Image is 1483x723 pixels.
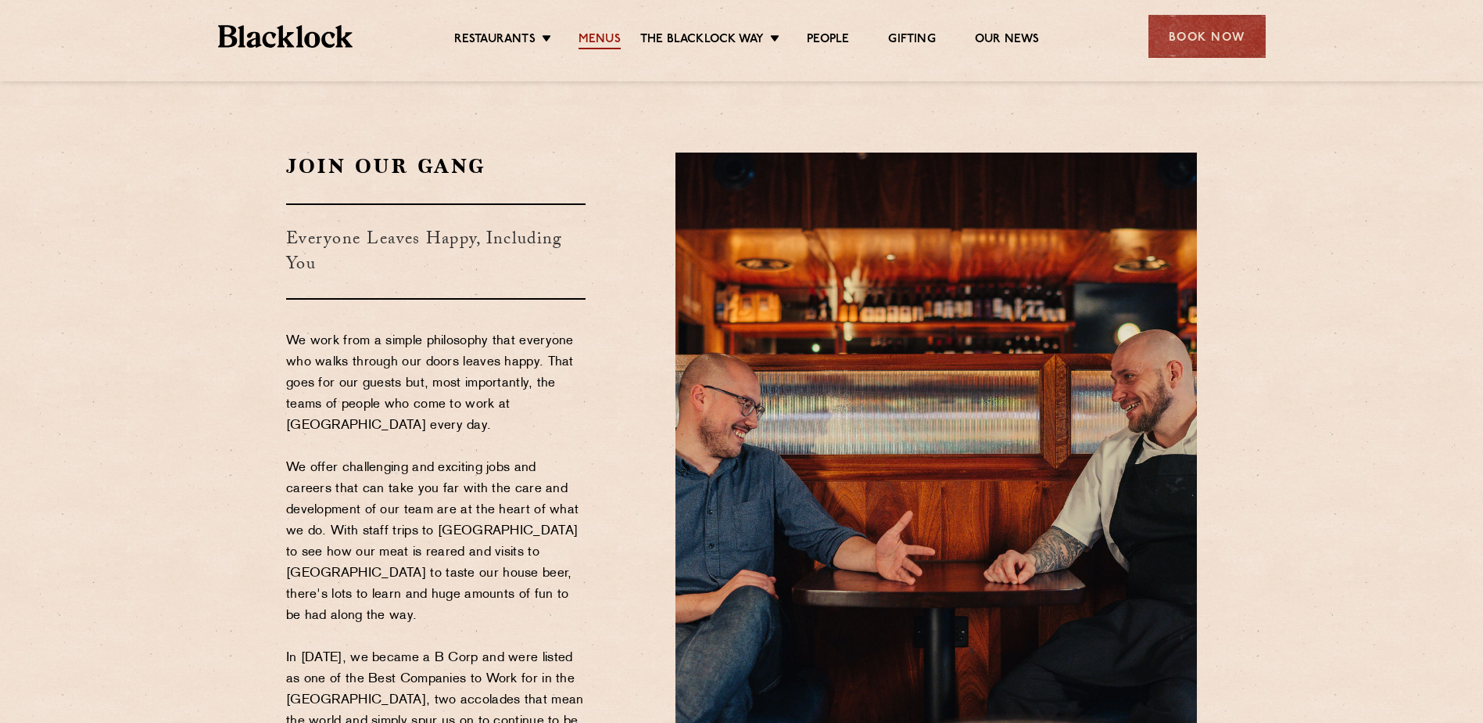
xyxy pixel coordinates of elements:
[454,32,536,49] a: Restaurants
[640,32,764,49] a: The Blacklock Way
[807,32,849,49] a: People
[286,203,586,300] h3: Everyone Leaves Happy, Including You
[579,32,621,49] a: Menus
[1148,15,1266,58] div: Book Now
[975,32,1040,49] a: Our News
[888,32,935,49] a: Gifting
[286,153,586,180] h2: Join Our Gang
[218,25,353,48] img: BL_Textured_Logo-footer-cropped.svg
